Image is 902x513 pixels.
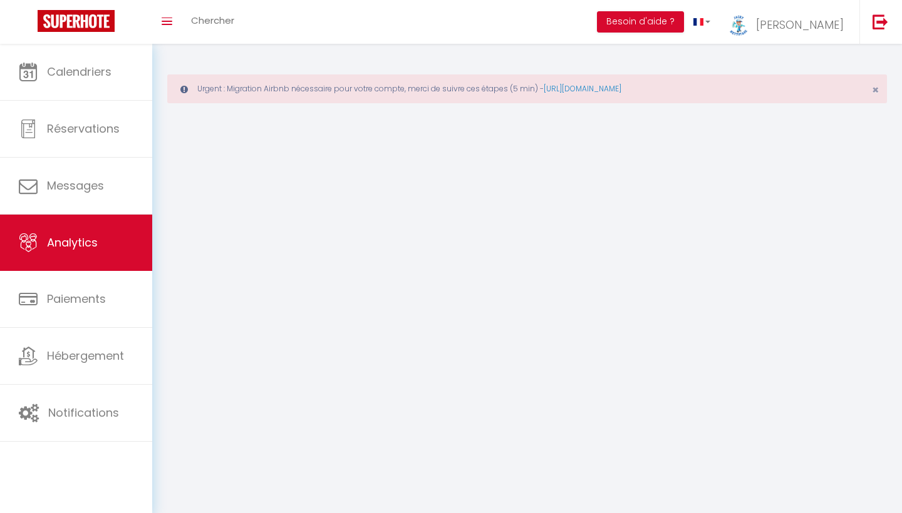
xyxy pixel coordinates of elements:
[47,121,120,136] span: Réservations
[191,14,234,27] span: Chercher
[167,74,887,103] div: Urgent : Migration Airbnb nécessaire pour votre compte, merci de suivre ces étapes (5 min) -
[873,14,888,29] img: logout
[47,178,104,193] span: Messages
[729,11,748,38] img: ...
[48,405,119,420] span: Notifications
[47,235,98,250] span: Analytics
[597,11,684,33] button: Besoin d'aide ?
[756,17,844,33] span: [PERSON_NAME]
[872,84,879,96] button: Close
[47,291,106,307] span: Paiements
[849,457,893,504] iframe: Chat
[47,348,124,363] span: Hébergement
[10,5,48,43] button: Ouvrir le widget de chat LiveChat
[38,10,115,32] img: Super Booking
[544,83,621,94] a: [URL][DOMAIN_NAME]
[872,82,879,98] span: ×
[47,64,111,79] span: Calendriers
